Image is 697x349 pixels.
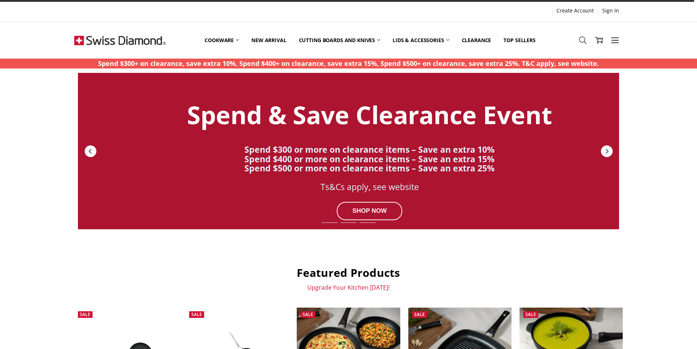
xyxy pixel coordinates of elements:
[74,266,623,280] h2: Featured Products
[358,218,377,227] div: Slide 3 of 7
[74,284,623,291] p: Upgrade Your Kitchen [DATE]!
[598,5,623,16] a: Sign In
[244,144,495,155] strong: Spend $300 or more on clearance items – Save an extra 10%
[414,311,425,318] span: Sale
[198,24,245,56] a: Cookware
[74,22,166,59] img: Free Shipping On Every Order
[78,73,619,229] a: Redirect to https://swissdiamond.com.au/cookware/shop-by-collection/premium-steel-dlx/
[320,218,339,227] div: Slide 1 of 7
[386,24,455,56] a: Lids & Accessories
[337,202,402,220] div: SHOP NOW
[245,24,292,56] a: New arrival
[98,59,599,68] p: Spend $300+ on clearance, save extra 10%, Spend $400+ on clearance, save extra 15%, Spend $500+ o...
[244,153,495,165] strong: Spend $400 or more on clearance items – Save an extra 15%
[456,24,498,56] a: Clearance
[552,5,598,16] a: Create Account
[339,218,358,227] div: Slide 2 of 7
[191,311,202,318] span: Sale
[525,311,536,318] span: Sale
[303,311,313,318] span: Sale
[166,182,573,192] div: Ts&Cs apply, see website
[244,162,495,174] strong: Spend $500 or more on clearance items – Save an extra 25%
[80,311,90,318] span: Sale
[600,145,613,158] div: Next
[293,24,387,56] a: Cutting boards and knives
[166,102,573,129] div: Spend & Save Clearance Event
[497,24,542,56] a: Top Sellers
[84,145,97,158] div: Previous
